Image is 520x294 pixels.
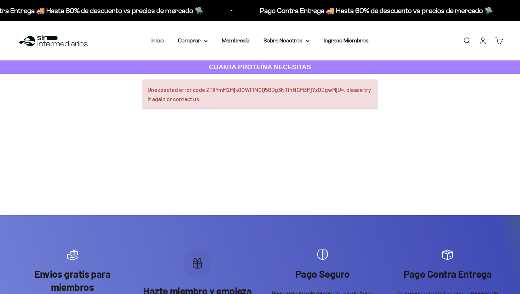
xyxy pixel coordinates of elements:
[178,36,208,45] summary: Comprar
[209,63,311,71] strong: CUANTA PROTEÍNA NECESITAS
[392,267,503,280] p: Pago Contra Entrega
[248,5,481,16] p: Pago Contra Entrega 🚚 Hasta 60% de descuento vs precios de mercado 🛸
[264,36,310,45] summary: Sobre Nosotros
[267,267,378,280] p: Pago Seguro
[324,37,369,43] a: Ingreso Miembros
[142,80,378,109] div: Unexpected error code ZTliYmM2Mjk0OWFlNGQ5ODg3NTlhNGM3MjYzODgwMjU=, please try it again or contac...
[222,37,249,43] a: Membresía
[151,37,164,43] a: Inicio
[17,267,128,293] p: Envios gratís para miembros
